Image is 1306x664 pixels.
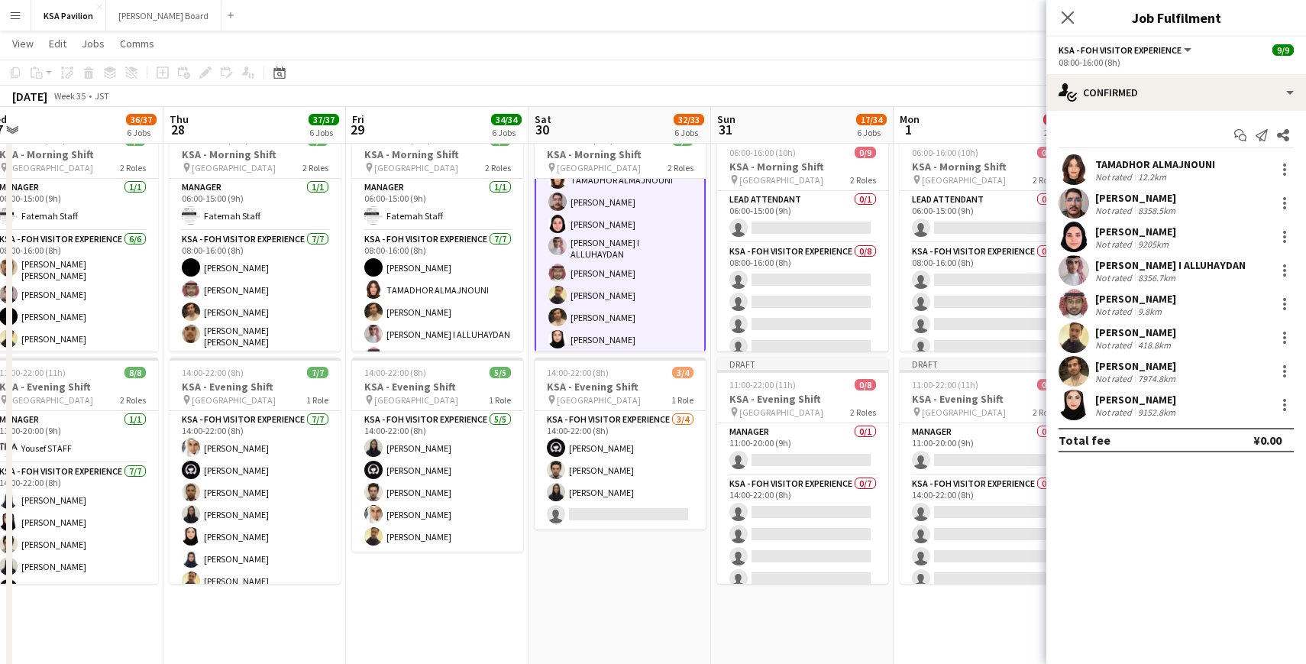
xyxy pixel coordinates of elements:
app-card-role: KSA - FOH Visitor Experience7/708:00-16:00 (8h)[PERSON_NAME][PERSON_NAME][PERSON_NAME][PERSON_NAM... [170,231,341,420]
app-card-role: Manager1/106:00-15:00 (9h)Fatemah Staff [352,179,523,231]
span: 1 Role [306,394,328,406]
div: 06:00-16:00 (10h)9/9KSA - Morning Shift [GEOGRAPHIC_DATA]2 Roles[PERSON_NAME]KSA - FOH Visitor Ex... [535,125,706,351]
span: 1 Role [671,394,693,406]
app-job-card: 14:00-22:00 (8h)7/7KSA - Evening Shift [GEOGRAPHIC_DATA]1 RoleKSA - FOH Visitor Experience7/714:0... [170,358,341,584]
div: [PERSON_NAME] [1095,225,1176,238]
div: [PERSON_NAME] [1095,191,1178,205]
span: [GEOGRAPHIC_DATA] [374,162,458,173]
div: [DATE] [12,89,47,104]
span: Week 35 [50,90,89,102]
h3: Job Fulfilment [1046,8,1306,28]
div: Not rated [1095,373,1135,384]
div: Confirmed [1046,74,1306,111]
app-card-role: LEAD ATTENDANT0/106:00-15:00 (9h) [717,191,888,243]
div: [PERSON_NAME] I ALLUHAYDAN [1095,258,1246,272]
a: View [6,34,40,53]
span: 0/8 [1037,379,1059,390]
div: 6 Jobs [127,127,156,138]
button: KSA Pavilion [31,1,106,31]
span: Sun [717,112,735,126]
span: [GEOGRAPHIC_DATA] [9,394,93,406]
span: KSA - FOH Visitor Experience [1059,44,1182,56]
div: Not rated [1095,406,1135,418]
app-job-card: Draft06:00-16:00 (10h)0/9KSA - Morning Shift [GEOGRAPHIC_DATA]2 RolesLEAD ATTENDANT0/106:00-15:00... [717,125,888,351]
app-card-role: KSA - FOH Visitor Experience5/514:00-22:00 (8h)[PERSON_NAME][PERSON_NAME][PERSON_NAME][PERSON_NAM... [352,411,523,552]
span: 2 Roles [850,406,876,418]
div: [PERSON_NAME] [1095,292,1176,306]
span: 34/34 [491,114,522,125]
div: 2 Jobs [1044,127,1068,138]
span: 0/8 [855,379,876,390]
span: 3/4 [672,367,693,378]
span: 2 Roles [1033,406,1059,418]
button: KSA - FOH Visitor Experience [1059,44,1194,56]
div: 9152.8km [1135,406,1178,418]
span: 1 [897,121,920,138]
app-job-card: 06:00-16:00 (10h)8/8KSA - Morning Shift [GEOGRAPHIC_DATA]2 RolesManager1/106:00-15:00 (9h)Fatemah... [352,125,523,351]
div: 6 Jobs [492,127,521,138]
app-job-card: 14:00-22:00 (8h)3/4KSA - Evening Shift [GEOGRAPHIC_DATA]1 RoleKSA - FOH Visitor Experience3/414:0... [535,358,706,530]
h3: KSA - Morning Shift [352,147,523,161]
span: 9/9 [1272,44,1294,56]
span: Comms [120,37,154,50]
div: 8358.5km [1135,205,1178,216]
h3: KSA - Evening Shift [717,392,888,406]
span: [GEOGRAPHIC_DATA] [9,162,93,173]
app-card-role: KSA - FOH Visitor Experience0/714:00-22:00 (8h) [717,475,888,660]
app-card-role: KSA - FOH Visitor Experience7/708:00-16:00 (8h)[PERSON_NAME]TAMADHOR ALMAJNOUNI[PERSON_NAME][PERS... [352,231,523,416]
app-card-role: Manager0/111:00-20:00 (9h) [717,423,888,475]
div: 7974.8km [1135,373,1178,384]
span: 11:00-22:00 (11h) [912,379,978,390]
div: 12.2km [1135,171,1169,183]
span: 11:00-22:00 (11h) [729,379,796,390]
span: [GEOGRAPHIC_DATA] [192,394,276,406]
span: 17/34 [856,114,887,125]
h3: KSA - Evening Shift [352,380,523,394]
div: 08:00-16:00 (8h) [1059,57,1294,68]
span: 14:00-22:00 (8h) [364,367,426,378]
app-card-role: KSA - FOH Visitor Experience3/414:00-22:00 (8h)[PERSON_NAME][PERSON_NAME][PERSON_NAME] [535,411,706,530]
div: 6 Jobs [857,127,886,138]
span: [GEOGRAPHIC_DATA] [739,174,823,186]
app-job-card: 14:00-22:00 (8h)5/5KSA - Evening Shift [GEOGRAPHIC_DATA]1 RoleKSA - FOH Visitor Experience5/514:0... [352,358,523,552]
span: 06:00-16:00 (10h) [729,147,796,158]
app-card-role: KSA - FOH Visitor Experience0/808:00-16:00 (8h) [717,243,888,450]
app-job-card: Draft11:00-22:00 (11h)0/8KSA - Evening Shift [GEOGRAPHIC_DATA]2 RolesManager0/111:00-20:00 (9h) K... [717,358,888,584]
span: 06:00-16:00 (10h) [912,147,978,158]
span: 2 Roles [120,162,146,173]
div: Not rated [1095,339,1135,351]
div: Draft [900,358,1071,370]
app-card-role: Manager1/106:00-15:00 (9h)Fatemah Staff [170,179,341,231]
div: Not rated [1095,205,1135,216]
span: Mon [900,112,920,126]
div: TAMADHOR ALMAJNOUNI [1095,157,1215,171]
span: 7/7 [307,367,328,378]
span: 8/8 [124,367,146,378]
div: Not rated [1095,306,1135,317]
span: [GEOGRAPHIC_DATA] [739,406,823,418]
app-card-role: KSA - FOH Visitor Experience8/808:00-16:00 (8h)TAMADHOR ALMAJNOUNI[PERSON_NAME][PERSON_NAME][PERS... [535,141,706,356]
a: Edit [43,34,73,53]
span: 14:00-22:00 (8h) [182,367,244,378]
a: Jobs [76,34,111,53]
span: 37/37 [309,114,339,125]
span: 2 Roles [1033,174,1059,186]
h3: KSA - Evening Shift [900,392,1071,406]
span: [GEOGRAPHIC_DATA] [922,174,1006,186]
div: 6 Jobs [674,127,703,138]
div: ¥0.00 [1253,432,1282,448]
h3: KSA - Morning Shift [900,160,1071,173]
app-card-role: KSA - FOH Visitor Experience0/808:00-16:00 (8h) [900,243,1071,450]
span: 31 [715,121,735,138]
span: Edit [49,37,66,50]
span: Jobs [82,37,105,50]
div: Draft06:00-16:00 (10h)0/9KSA - Morning Shift [GEOGRAPHIC_DATA]2 RolesLEAD ATTENDANT0/106:00-15:00... [900,125,1071,351]
app-card-role: KSA - FOH Visitor Experience7/714:00-22:00 (8h)[PERSON_NAME][PERSON_NAME][PERSON_NAME][PERSON_NAM... [170,411,341,596]
app-card-role: KSA - FOH Visitor Experience0/714:00-22:00 (8h) [900,475,1071,660]
span: 2 Roles [485,162,511,173]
